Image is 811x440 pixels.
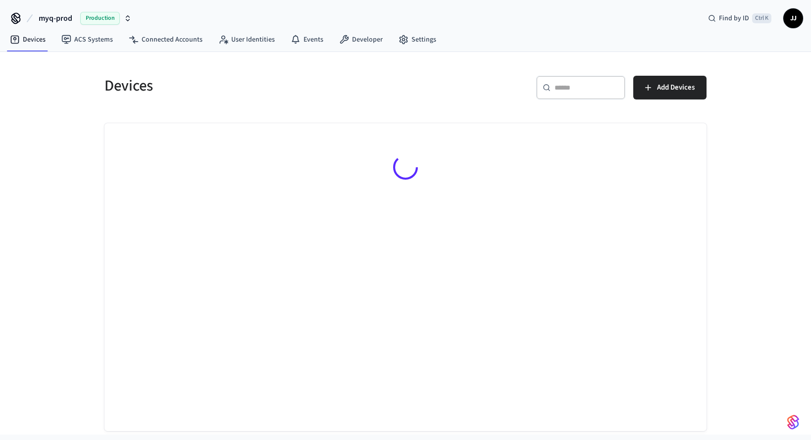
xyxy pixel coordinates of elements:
[210,31,283,49] a: User Identities
[283,31,331,49] a: Events
[787,414,799,430] img: SeamLogoGradient.69752ec5.svg
[700,9,779,27] div: Find by IDCtrl K
[391,31,444,49] a: Settings
[80,12,120,25] span: Production
[784,9,802,27] span: JJ
[657,81,695,94] span: Add Devices
[121,31,210,49] a: Connected Accounts
[633,76,707,99] button: Add Devices
[2,31,53,49] a: Devices
[783,8,803,28] button: JJ
[752,13,771,23] span: Ctrl K
[719,13,749,23] span: Find by ID
[53,31,121,49] a: ACS Systems
[104,76,400,96] h5: Devices
[331,31,391,49] a: Developer
[39,12,72,24] span: myq-prod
